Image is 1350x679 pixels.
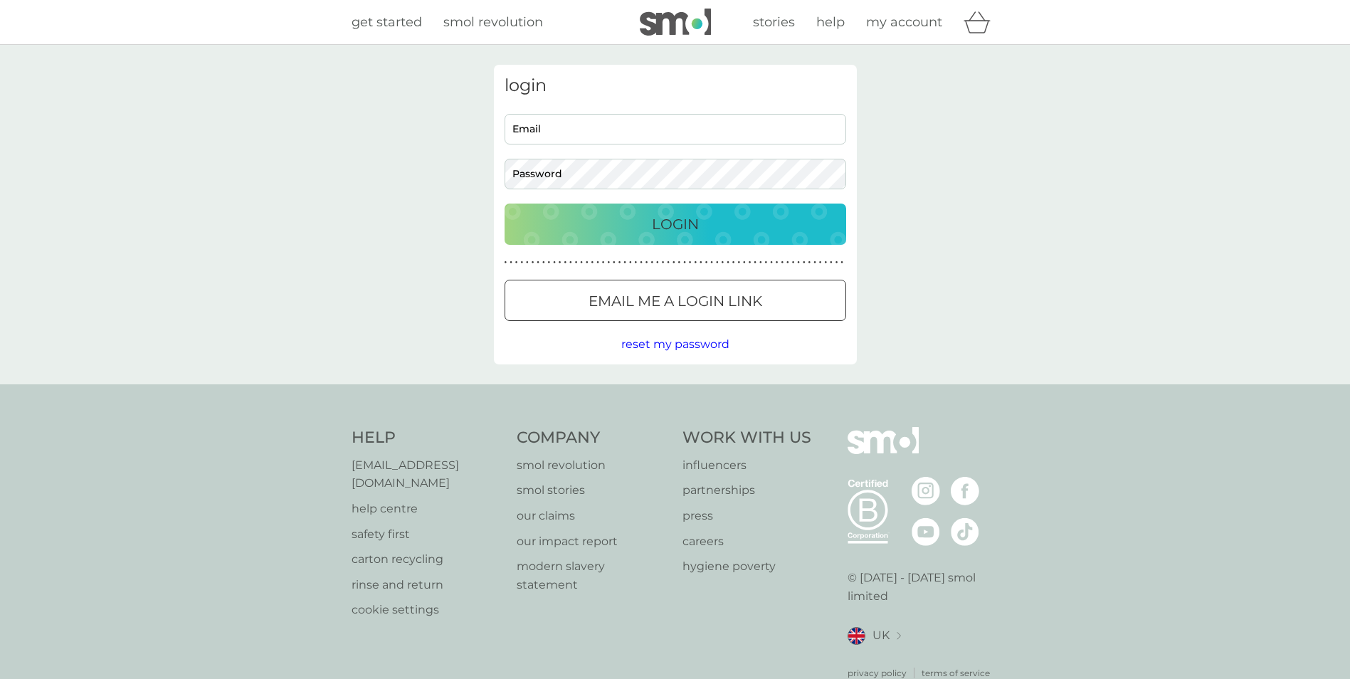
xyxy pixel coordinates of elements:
img: select a new location [897,632,901,640]
h4: Company [517,427,668,449]
a: [EMAIL_ADDRESS][DOMAIN_NAME] [352,456,503,493]
p: ● [710,259,713,266]
a: press [682,507,811,525]
a: my account [866,12,942,33]
a: influencers [682,456,811,475]
a: get started [352,12,422,33]
p: ● [602,259,605,266]
p: ● [830,259,833,266]
p: ● [596,259,599,266]
p: ● [569,259,572,266]
p: ● [635,259,638,266]
a: smol revolution [443,12,543,33]
p: ● [727,259,729,266]
a: smol revolution [517,456,668,475]
p: ● [537,259,539,266]
p: ● [732,259,735,266]
p: ● [689,259,692,266]
a: careers [682,532,811,551]
p: ● [813,259,816,266]
p: ● [749,259,752,266]
p: ● [776,259,779,266]
p: ● [618,259,621,266]
a: hygiene poverty [682,557,811,576]
img: visit the smol Instagram page [912,477,940,505]
p: partnerships [682,481,811,500]
img: visit the smol Facebook page [951,477,979,505]
p: ● [792,259,795,266]
p: ● [505,259,507,266]
p: ● [532,259,534,266]
p: ● [548,259,551,266]
p: ● [526,259,529,266]
a: carton recycling [352,550,503,569]
p: cookie settings [352,601,503,619]
button: Login [505,204,846,245]
p: rinse and return [352,576,503,594]
p: © [DATE] - [DATE] smol limited [848,569,999,605]
button: reset my password [621,335,729,354]
h3: login [505,75,846,96]
a: help [816,12,845,33]
p: ● [797,259,800,266]
p: ● [678,259,681,266]
p: ● [586,259,589,266]
a: modern slavery statement [517,557,668,594]
a: our impact report [517,532,668,551]
img: visit the smol Youtube page [912,517,940,546]
p: ● [607,259,610,266]
p: ● [781,259,784,266]
p: ● [667,259,670,266]
a: stories [753,12,795,33]
p: ● [520,259,523,266]
p: ● [770,259,773,266]
img: smol [848,427,919,475]
p: ● [824,259,827,266]
p: ● [819,259,822,266]
p: ● [656,259,659,266]
p: ● [553,259,556,266]
p: ● [645,259,648,266]
span: reset my password [621,337,729,351]
p: ● [650,259,653,266]
p: ● [629,259,632,266]
span: smol revolution [443,14,543,30]
span: my account [866,14,942,30]
p: ● [722,259,724,266]
a: help centre [352,500,503,518]
p: ● [705,259,708,266]
p: ● [662,259,665,266]
p: ● [716,259,719,266]
p: ● [694,259,697,266]
img: visit the smol Tiktok page [951,517,979,546]
a: our claims [517,507,668,525]
span: help [816,14,845,30]
p: Email me a login link [589,290,762,312]
span: get started [352,14,422,30]
p: ● [754,259,756,266]
p: ● [564,259,566,266]
p: ● [673,259,675,266]
p: ● [542,259,545,266]
h4: Help [352,427,503,449]
img: smol [640,9,711,36]
a: safety first [352,525,503,544]
span: UK [872,626,890,645]
p: ● [737,259,740,266]
p: ● [591,259,594,266]
p: ● [515,259,518,266]
p: ● [683,259,686,266]
h4: Work With Us [682,427,811,449]
button: Email me a login link [505,280,846,321]
img: UK flag [848,627,865,645]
